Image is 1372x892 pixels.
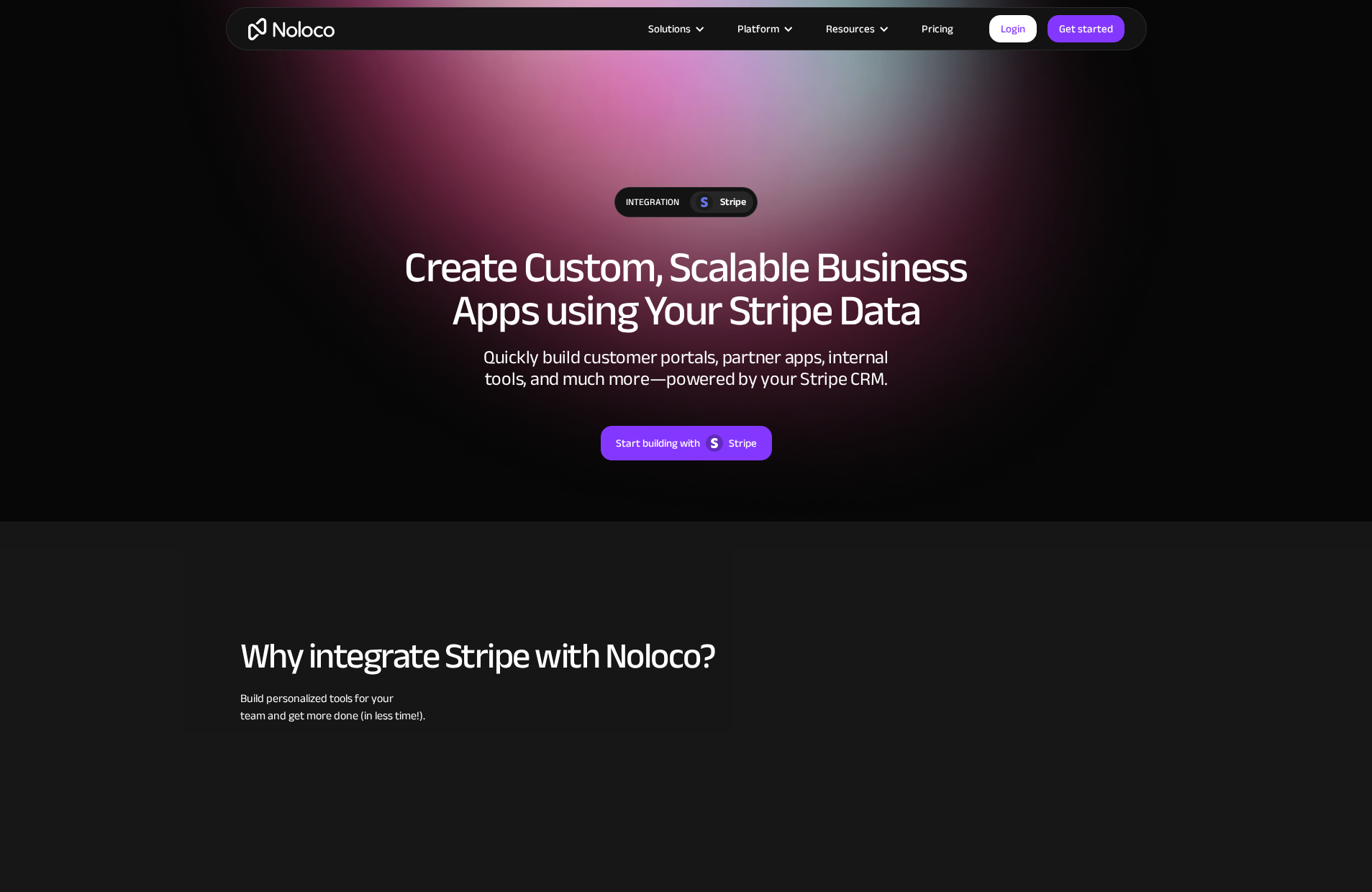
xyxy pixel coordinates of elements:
[904,19,971,38] a: Pricing
[989,15,1037,42] a: Login
[720,194,746,210] div: Stripe
[729,434,757,452] div: Stripe
[630,19,719,38] div: Solutions
[240,690,1132,724] div: Build personalized tools for your team and get more done (in less time!).
[1048,15,1125,42] a: Get started
[615,188,690,217] div: integration
[240,637,1132,675] h2: Why integrate Stripe with Noloco?
[616,434,700,452] div: Start building with
[248,18,335,40] a: home
[240,246,1132,332] h1: Create Custom, Scalable Business Apps using Your Stripe Data
[826,19,875,38] div: Resources
[808,19,904,38] div: Resources
[719,19,808,38] div: Platform
[601,426,772,460] a: Start building withStripe
[737,19,779,38] div: Platform
[648,19,691,38] div: Solutions
[471,347,902,390] div: Quickly build customer portals, partner apps, internal tools, and much more—powered by your Strip...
